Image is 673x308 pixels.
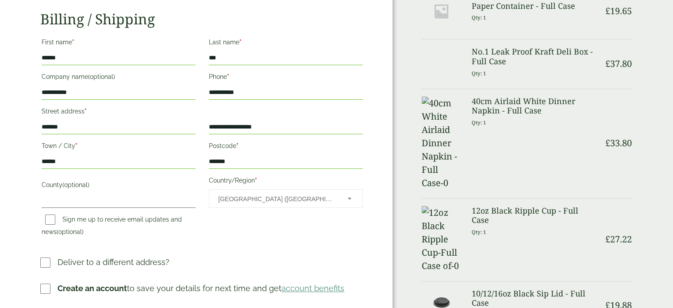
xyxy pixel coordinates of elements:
[605,197,632,209] bdi: 33.80
[40,11,364,27] h2: Billing / Shipping
[85,108,87,115] abbr: required
[471,47,593,66] h3: No.1 Leak Proof Kraft Deli Box - Full Case
[422,47,461,140] img: No.1 Leak proof Kraft Deli Box -Full Case of-0
[42,140,196,155] label: Town / City
[88,73,115,80] span: (optional)
[471,289,486,296] small: Qty: 1
[471,156,593,175] h3: 40cm Airlaid White Dinner Napkin - Full Case
[239,39,242,46] abbr: required
[209,140,363,155] label: Postcode
[58,256,169,268] p: Deliver to a different address?
[605,87,610,99] span: £
[42,216,182,238] label: Sign me up to receive email updates and news
[255,177,257,184] abbr: required
[471,14,486,21] small: Qty: 1
[209,189,363,208] span: Country/Region
[605,5,610,17] span: £
[471,179,486,186] small: Qty: 1
[45,214,55,225] input: Sign me up to receive email updates and news(optional)
[227,73,229,80] abbr: required
[62,181,89,188] span: (optional)
[471,266,593,285] h3: 12oz Black Ripple Cup - Full Case
[422,156,461,250] img: 40cm White Airlaid Dinner Napkin -Full Case-0
[218,190,336,208] span: United Kingdom (UK)
[605,87,632,99] bdi: 37.80
[57,228,84,235] span: (optional)
[236,142,238,149] abbr: required
[471,70,486,77] small: Qty: 1
[58,284,127,293] strong: Create an account
[209,70,363,86] label: Phone
[605,293,632,305] bdi: 27.22
[605,293,610,305] span: £
[42,105,196,120] label: Street address
[605,5,632,17] bdi: 19.65
[75,142,77,149] abbr: required
[209,174,363,189] label: Country/Region
[42,179,196,194] label: County
[72,39,74,46] abbr: required
[42,70,196,86] label: Company name
[281,284,344,293] a: account benefits
[58,282,344,294] p: to save your details for next time and get
[209,36,363,51] label: Last name
[605,197,610,209] span: £
[42,36,196,51] label: First name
